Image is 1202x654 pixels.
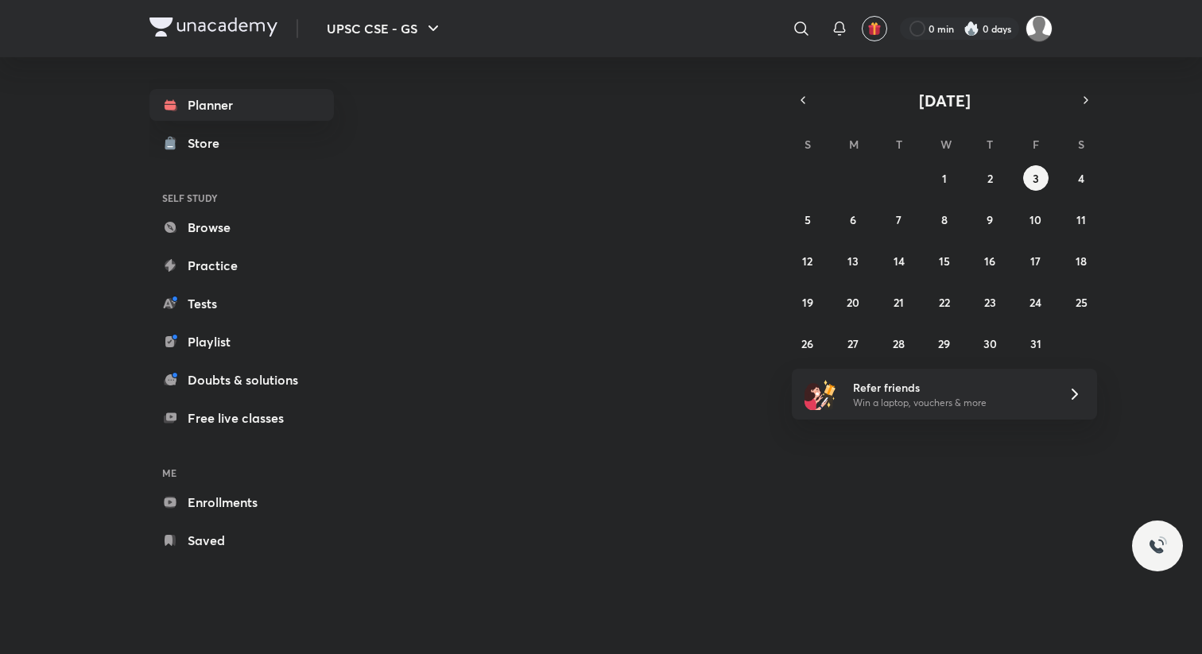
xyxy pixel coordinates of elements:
[939,295,950,310] abbr: October 22, 2025
[847,295,859,310] abbr: October 20, 2025
[1078,171,1084,186] abbr: October 4, 2025
[941,212,948,227] abbr: October 8, 2025
[149,211,334,243] a: Browse
[853,396,1049,410] p: Win a laptop, vouchers & more
[149,17,277,41] a: Company Logo
[149,250,334,281] a: Practice
[805,137,811,152] abbr: Sunday
[149,364,334,396] a: Doubts & solutions
[1029,295,1041,310] abbr: October 24, 2025
[932,331,957,356] button: October 29, 2025
[932,207,957,232] button: October 8, 2025
[850,212,856,227] abbr: October 6, 2025
[1023,331,1049,356] button: October 31, 2025
[1023,248,1049,273] button: October 17, 2025
[984,253,995,269] abbr: October 16, 2025
[1068,248,1094,273] button: October 18, 2025
[149,486,334,518] a: Enrollments
[938,336,950,351] abbr: October 29, 2025
[939,253,950,269] abbr: October 15, 2025
[942,171,947,186] abbr: October 1, 2025
[1068,165,1094,191] button: October 4, 2025
[149,184,334,211] h6: SELF STUDY
[1026,15,1053,42] img: Mayank
[932,165,957,191] button: October 1, 2025
[805,378,836,410] img: referral
[919,90,971,111] span: [DATE]
[1076,253,1087,269] abbr: October 18, 2025
[984,295,996,310] abbr: October 23, 2025
[802,253,812,269] abbr: October 12, 2025
[862,16,887,41] button: avatar
[886,289,912,315] button: October 21, 2025
[1030,253,1041,269] abbr: October 17, 2025
[149,402,334,434] a: Free live classes
[977,248,1002,273] button: October 16, 2025
[1148,536,1167,555] img: ttu
[1033,171,1039,186] abbr: October 3, 2025
[932,289,957,315] button: October 22, 2025
[801,336,813,351] abbr: October 26, 2025
[1023,165,1049,191] button: October 3, 2025
[987,137,993,152] abbr: Thursday
[987,212,993,227] abbr: October 9, 2025
[1076,212,1086,227] abbr: October 11, 2025
[847,336,859,351] abbr: October 27, 2025
[964,21,979,37] img: streak
[795,248,820,273] button: October 12, 2025
[886,331,912,356] button: October 28, 2025
[795,331,820,356] button: October 26, 2025
[840,289,866,315] button: October 20, 2025
[847,253,859,269] abbr: October 13, 2025
[1033,137,1039,152] abbr: Friday
[1068,207,1094,232] button: October 11, 2025
[987,171,993,186] abbr: October 2, 2025
[149,459,334,486] h6: ME
[795,207,820,232] button: October 5, 2025
[867,21,882,36] img: avatar
[149,326,334,358] a: Playlist
[849,137,859,152] abbr: Monday
[1068,289,1094,315] button: October 25, 2025
[894,295,904,310] abbr: October 21, 2025
[188,134,229,153] div: Store
[983,336,997,351] abbr: October 30, 2025
[894,253,905,269] abbr: October 14, 2025
[814,89,1075,111] button: [DATE]
[149,89,334,121] a: Planner
[317,13,452,45] button: UPSC CSE - GS
[802,295,813,310] abbr: October 19, 2025
[896,212,901,227] abbr: October 7, 2025
[896,137,902,152] abbr: Tuesday
[1023,289,1049,315] button: October 24, 2025
[977,331,1002,356] button: October 30, 2025
[932,248,957,273] button: October 15, 2025
[840,207,866,232] button: October 6, 2025
[1030,336,1041,351] abbr: October 31, 2025
[149,17,277,37] img: Company Logo
[149,288,334,319] a: Tests
[977,289,1002,315] button: October 23, 2025
[1029,212,1041,227] abbr: October 10, 2025
[886,207,912,232] button: October 7, 2025
[977,207,1002,232] button: October 9, 2025
[940,137,952,152] abbr: Wednesday
[805,212,811,227] abbr: October 5, 2025
[1078,137,1084,152] abbr: Saturday
[149,127,334,159] a: Store
[1076,295,1088,310] abbr: October 25, 2025
[853,379,1049,396] h6: Refer friends
[886,248,912,273] button: October 14, 2025
[1023,207,1049,232] button: October 10, 2025
[840,248,866,273] button: October 13, 2025
[840,331,866,356] button: October 27, 2025
[893,336,905,351] abbr: October 28, 2025
[149,524,334,556] a: Saved
[977,165,1002,191] button: October 2, 2025
[795,289,820,315] button: October 19, 2025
